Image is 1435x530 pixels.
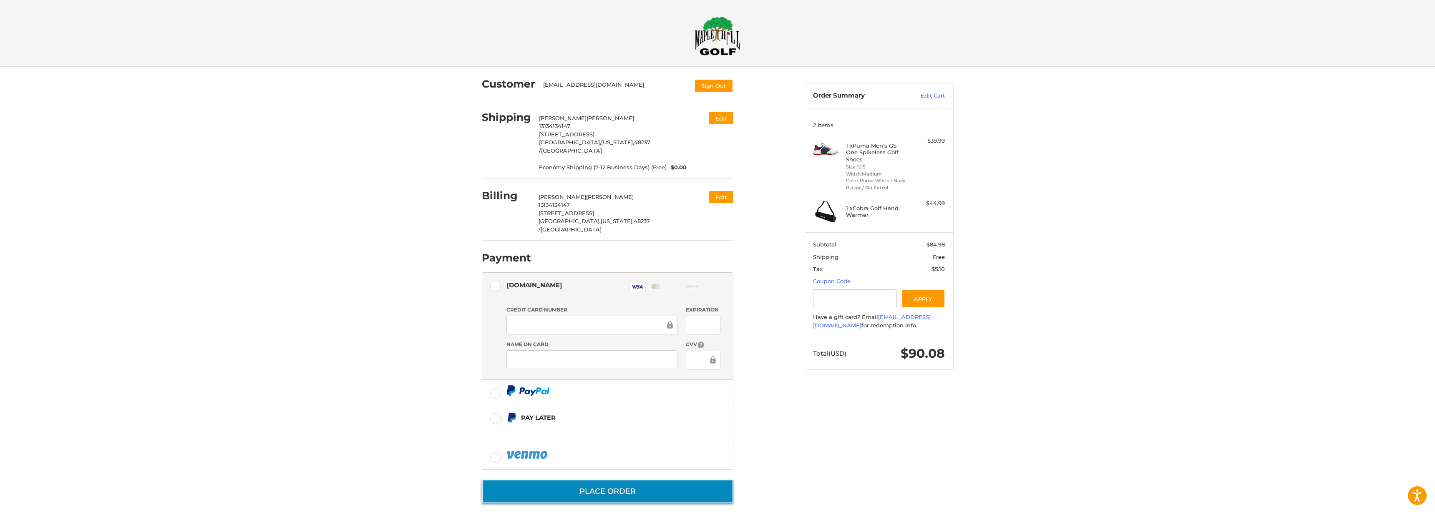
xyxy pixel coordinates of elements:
[601,218,634,224] span: [US_STATE],
[813,254,838,260] span: Shipping
[482,78,535,90] h2: Customer
[901,346,945,361] span: $90.08
[539,163,667,172] span: Economy Shipping (7-12 Business Days) (Free)
[695,16,740,55] img: Maple Hill Golf
[482,251,531,264] h2: Payment
[506,412,517,423] img: Pay Later icon
[813,266,823,272] span: Tax
[903,92,945,100] a: Edit Cart
[539,218,601,224] span: [GEOGRAPHIC_DATA],
[543,81,686,93] div: [EMAIL_ADDRESS][DOMAIN_NAME]
[541,147,602,154] span: [GEOGRAPHIC_DATA]
[506,306,677,314] label: Credit Card Number
[846,205,910,219] h4: 1 x Cobra Golf Hand Warmer
[539,210,594,216] span: [STREET_ADDRESS]
[931,266,945,272] span: $5.10
[506,385,550,396] img: PayPal icon
[813,241,836,248] span: Subtotal
[813,314,931,329] a: [EMAIL_ADDRESS][DOMAIN_NAME]
[541,226,602,233] span: [GEOGRAPHIC_DATA]
[506,278,562,292] div: [DOMAIN_NAME]
[692,320,715,330] iframe: To enrich screen reader interactions, please activate Accessibility in Grammarly extension settings
[901,289,945,308] button: Apply
[539,193,586,200] span: [PERSON_NAME]
[601,139,634,146] span: [US_STATE],
[813,289,897,308] input: Gift Certificate or Coupon Code
[586,193,634,200] span: [PERSON_NAME]
[539,123,570,129] span: 13134134147
[813,278,851,284] a: Coupon Code
[933,254,945,260] span: Free
[846,177,910,191] li: Color Puma White / Navy Blazer / Ski Patrol
[539,139,601,146] span: [GEOGRAPHIC_DATA],
[506,426,681,434] iframe: PayPal Message 1
[539,131,594,138] span: [STREET_ADDRESS]
[482,111,531,124] h2: Shipping
[846,171,910,178] li: Width Medium
[539,218,650,233] span: 48237 /
[813,349,846,357] span: Total (USD)
[686,341,720,349] label: CVV
[587,115,634,121] span: [PERSON_NAME]
[926,241,945,248] span: $84.98
[694,79,733,93] button: Sign Out
[539,115,587,121] span: [PERSON_NAME]
[539,201,570,208] span: 13134134147
[692,355,708,365] iframe: To enrich screen reader interactions, please activate Accessibility in Grammarly extension settings
[506,450,549,460] img: PayPal icon
[521,411,681,425] div: Pay Later
[709,112,733,124] button: Edit
[512,320,665,330] iframe: To enrich screen reader interactions, please activate Accessibility in Grammarly extension settings
[846,142,910,163] h4: 1 x Puma Men's GS-One Spikeless Golf Shoes
[912,137,945,145] div: $39.99
[482,480,733,503] button: Place Order
[512,355,672,364] iframe: To enrich screen reader interactions, please activate Accessibility in Grammarly extension settings
[667,163,687,172] span: $0.00
[482,189,531,202] h2: Billing
[686,306,720,314] label: Expiration
[506,341,677,348] label: Name on Card
[813,122,945,128] h3: 2 Items
[709,191,733,203] button: Edit
[912,199,945,208] div: $44.99
[813,313,945,329] div: Have a gift card? Email for redemption info.
[846,163,910,171] li: Size 10.5
[539,139,650,154] span: 48237 /
[813,92,903,100] h3: Order Summary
